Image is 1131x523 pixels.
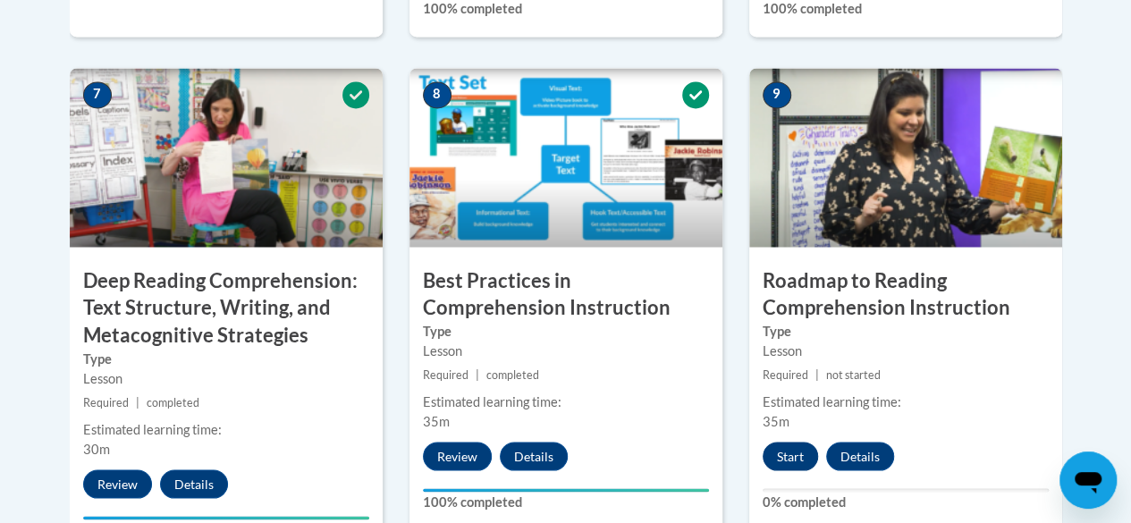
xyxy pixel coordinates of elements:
span: Required [763,367,808,381]
span: 35m [423,413,450,428]
span: 8 [423,81,452,108]
span: 35m [763,413,789,428]
span: Required [423,367,468,381]
label: Type [83,349,369,368]
button: Details [500,442,568,470]
span: not started [826,367,881,381]
span: | [136,395,139,409]
h3: Best Practices in Comprehension Instruction [409,266,722,322]
label: Type [763,321,1049,341]
img: Course Image [749,68,1062,247]
label: 0% completed [763,492,1049,511]
span: completed [486,367,539,381]
label: 100% completed [423,492,709,511]
button: Details [826,442,894,470]
button: Details [160,469,228,498]
h3: Roadmap to Reading Comprehension Instruction [749,266,1062,322]
label: Type [423,321,709,341]
div: Your progress [83,516,369,519]
div: Estimated learning time: [423,392,709,411]
div: Lesson [83,368,369,388]
div: Lesson [763,341,1049,360]
span: 30m [83,441,110,456]
span: completed [147,395,199,409]
div: Lesson [423,341,709,360]
div: Your progress [423,488,709,492]
span: 7 [83,81,112,108]
button: Review [423,442,492,470]
button: Review [83,469,152,498]
h3: Deep Reading Comprehension: Text Structure, Writing, and Metacognitive Strategies [70,266,383,349]
span: | [476,367,479,381]
span: | [815,367,819,381]
span: 9 [763,81,791,108]
div: Estimated learning time: [763,392,1049,411]
img: Course Image [70,68,383,247]
span: Required [83,395,129,409]
iframe: Button to launch messaging window [1059,451,1117,509]
img: Course Image [409,68,722,247]
button: Start [763,442,818,470]
div: Estimated learning time: [83,419,369,439]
